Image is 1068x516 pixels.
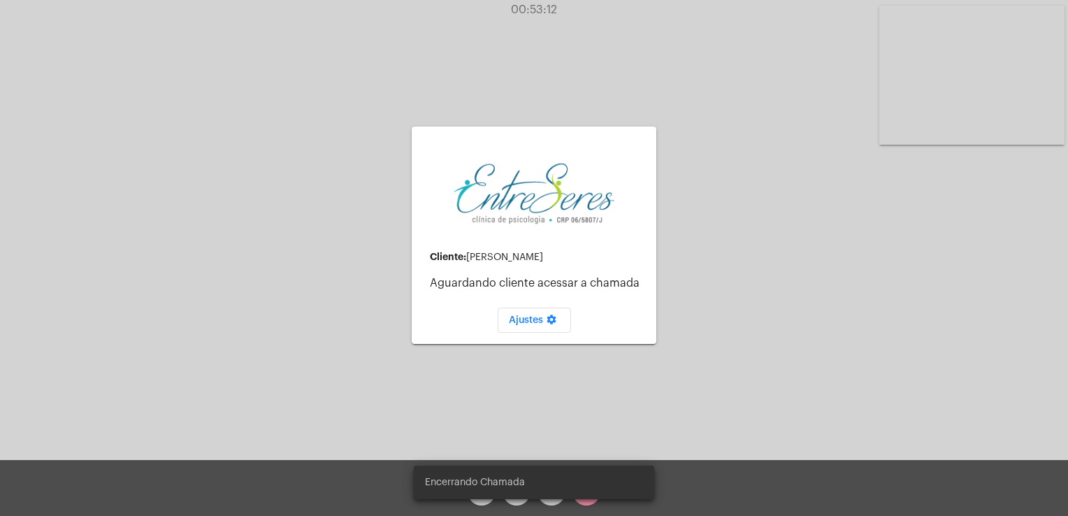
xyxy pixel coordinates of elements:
[543,314,560,331] mat-icon: settings
[430,252,466,261] strong: Cliente:
[425,475,525,489] span: Encerrando Chamada
[498,308,571,333] button: Ajustes
[511,4,557,15] span: 00:53:12
[430,277,645,289] p: Aguardando cliente acessar a chamada
[509,315,560,325] span: Ajustes
[430,252,645,263] div: [PERSON_NAME]
[454,162,614,225] img: aa27006a-a7e4-c883-abf8-315c10fe6841.png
